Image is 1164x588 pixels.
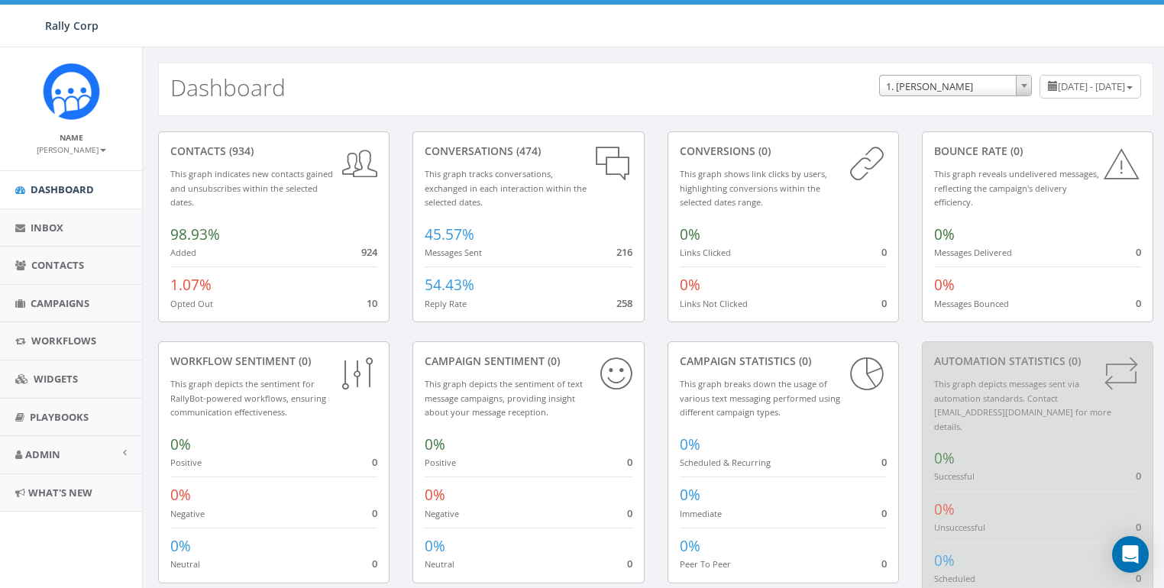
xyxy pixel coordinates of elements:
span: Workflows [31,334,96,347]
span: 0% [170,435,191,454]
small: Peer To Peer [680,558,731,570]
span: 0 [881,455,887,469]
div: conversions [680,144,887,159]
small: Scheduled & Recurring [680,457,771,468]
span: Campaigns [31,296,89,310]
span: 0 [372,557,377,570]
span: 0 [627,455,632,469]
span: Widgets [34,372,78,386]
span: Dashboard [31,183,94,196]
div: Campaign Sentiment [425,354,632,369]
span: 0 [1136,245,1141,259]
span: 0% [680,435,700,454]
span: 10 [367,296,377,310]
span: Admin [25,447,60,461]
span: 0 [1136,469,1141,483]
small: Positive [170,457,202,468]
span: 0% [425,485,445,505]
small: Links Not Clicked [680,298,748,309]
h2: Dashboard [170,75,286,100]
span: (0) [1007,144,1023,158]
small: Neutral [425,558,454,570]
span: 0% [934,225,955,244]
small: This graph breaks down the usage of various text messaging performed using different campaign types. [680,378,840,418]
span: 1. James Martin [880,76,1031,97]
div: conversations [425,144,632,159]
span: 216 [616,245,632,259]
span: 0 [372,455,377,469]
span: 0% [680,225,700,244]
span: 924 [361,245,377,259]
span: 0 [627,506,632,520]
div: Open Intercom Messenger [1112,536,1149,573]
span: 0% [425,435,445,454]
span: 0% [680,485,700,505]
span: [DATE] - [DATE] [1058,79,1125,93]
small: Scheduled [934,573,975,584]
small: This graph depicts the sentiment of text message campaigns, providing insight about your message ... [425,378,583,418]
small: Negative [425,508,459,519]
small: Messages Sent [425,247,482,258]
span: 0% [425,536,445,556]
small: Negative [170,508,205,519]
span: 0 [881,245,887,259]
span: 0% [934,551,955,570]
span: (0) [755,144,771,158]
small: This graph tracks conversations, exchanged in each interaction within the selected dates. [425,168,587,208]
small: This graph shows link clicks by users, highlighting conversions within the selected dates range. [680,168,827,208]
span: (0) [296,354,311,368]
div: Workflow Sentiment [170,354,377,369]
div: Bounce Rate [934,144,1141,159]
span: 0% [170,536,191,556]
small: This graph reveals undelivered messages, reflecting the campaign's delivery efficiency. [934,168,1099,208]
small: Immediate [680,508,722,519]
small: [PERSON_NAME] [37,144,106,155]
small: This graph depicts messages sent via automation standards. Contact [EMAIL_ADDRESS][DOMAIN_NAME] f... [934,378,1111,432]
small: Positive [425,457,456,468]
span: 0 [1136,296,1141,310]
span: 0% [934,448,955,468]
div: Campaign Statistics [680,354,887,369]
span: 0% [170,485,191,505]
span: 0 [372,506,377,520]
small: Neutral [170,558,200,570]
span: 0% [934,499,955,519]
span: (934) [226,144,254,158]
div: contacts [170,144,377,159]
span: (0) [1065,354,1081,368]
span: 0 [1136,520,1141,534]
span: (0) [796,354,811,368]
span: (474) [513,144,541,158]
small: This graph depicts the sentiment for RallyBot-powered workflows, ensuring communication effective... [170,378,326,418]
span: 0% [934,275,955,295]
span: 98.93% [170,225,220,244]
small: This graph indicates new contacts gained and unsubscribes within the selected dates. [170,168,333,208]
span: 258 [616,296,632,310]
span: Rally Corp [45,18,99,33]
span: 0 [881,557,887,570]
small: Added [170,247,196,258]
span: Contacts [31,258,84,272]
span: 54.43% [425,275,474,295]
small: Messages Delivered [934,247,1012,258]
span: Playbooks [30,410,89,424]
span: 0% [680,536,700,556]
small: Reply Rate [425,298,467,309]
span: Inbox [31,221,63,234]
span: 1.07% [170,275,212,295]
small: Messages Bounced [934,298,1009,309]
a: [PERSON_NAME] [37,142,106,156]
span: 0 [881,506,887,520]
span: 45.57% [425,225,474,244]
div: Automation Statistics [934,354,1141,369]
span: 0 [627,557,632,570]
small: Links Clicked [680,247,731,258]
span: (0) [545,354,560,368]
small: Successful [934,470,975,482]
small: Unsuccessful [934,522,985,533]
span: 1. James Martin [879,75,1032,96]
small: Opted Out [170,298,213,309]
span: What's New [28,486,92,499]
span: 0 [881,296,887,310]
img: Icon_1.png [43,63,100,120]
